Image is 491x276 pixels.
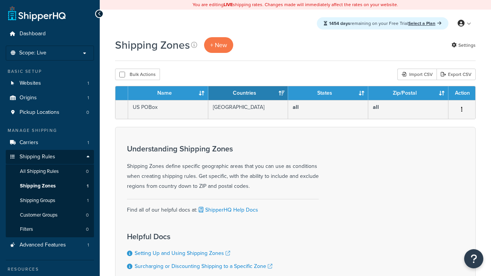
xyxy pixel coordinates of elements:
[20,31,46,37] span: Dashboard
[6,238,94,252] li: Advanced Features
[6,136,94,150] a: Carriers 1
[204,37,233,53] a: + New
[373,103,379,111] b: all
[437,69,476,80] a: Export CSV
[6,208,94,222] a: Customer Groups 0
[87,80,89,87] span: 1
[20,212,58,219] span: Customer Groups
[115,69,160,80] button: Bulk Actions
[8,6,66,21] a: ShipperHQ Home
[408,20,442,27] a: Select a Plan
[464,249,483,268] button: Open Resource Center
[6,164,94,179] li: All Shipping Rules
[6,76,94,90] a: Websites 1
[6,76,94,90] li: Websites
[86,226,89,233] span: 0
[6,179,94,193] li: Shipping Zones
[86,212,89,219] span: 0
[329,20,350,27] strong: 1454 days
[208,100,288,119] td: [GEOGRAPHIC_DATA]
[293,103,299,111] b: all
[6,266,94,273] div: Resources
[19,50,46,56] span: Scope: Live
[20,154,55,160] span: Shipping Rules
[6,238,94,252] a: Advanced Features 1
[6,136,94,150] li: Carriers
[6,179,94,193] a: Shipping Zones 1
[448,86,475,100] th: Action
[128,86,208,100] th: Name: activate to sort column ascending
[451,40,476,51] a: Settings
[20,183,56,189] span: Shipping Zones
[135,262,272,270] a: Surcharging or Discounting Shipping to a Specific Zone
[20,226,33,233] span: Filters
[6,194,94,208] li: Shipping Groups
[87,95,89,101] span: 1
[6,164,94,179] a: All Shipping Rules 0
[87,183,89,189] span: 1
[397,69,437,80] div: Import CSV
[368,86,448,100] th: Zip/Postal: activate to sort column ascending
[6,150,94,237] li: Shipping Rules
[87,140,89,146] span: 1
[115,38,190,53] h1: Shipping Zones
[20,242,66,248] span: Advanced Features
[6,68,94,75] div: Basic Setup
[6,222,94,237] a: Filters 0
[86,109,89,116] span: 0
[6,105,94,120] li: Pickup Locations
[197,206,258,214] a: ShipperHQ Help Docs
[87,197,89,204] span: 1
[6,105,94,120] a: Pickup Locations 0
[127,145,319,191] div: Shipping Zones define specific geographic areas that you can use as conditions when creating ship...
[6,222,94,237] li: Filters
[20,80,41,87] span: Websites
[6,91,94,105] a: Origins 1
[20,197,55,204] span: Shipping Groups
[6,91,94,105] li: Origins
[127,232,272,241] h3: Helpful Docs
[6,27,94,41] a: Dashboard
[127,145,319,153] h3: Understanding Shipping Zones
[20,140,38,146] span: Carriers
[20,95,37,101] span: Origins
[6,127,94,134] div: Manage Shipping
[6,150,94,164] a: Shipping Rules
[6,208,94,222] li: Customer Groups
[224,1,233,8] b: LIVE
[20,168,59,175] span: All Shipping Rules
[317,17,448,30] div: remaining on your Free Trial
[135,249,230,257] a: Setting Up and Using Shipping Zones
[127,199,319,215] div: Find all of our helpful docs at:
[208,86,288,100] th: Countries: activate to sort column ascending
[6,194,94,208] a: Shipping Groups 1
[87,242,89,248] span: 1
[86,168,89,175] span: 0
[210,41,227,49] span: + New
[288,86,368,100] th: States: activate to sort column ascending
[128,100,208,119] td: US POBox
[20,109,59,116] span: Pickup Locations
